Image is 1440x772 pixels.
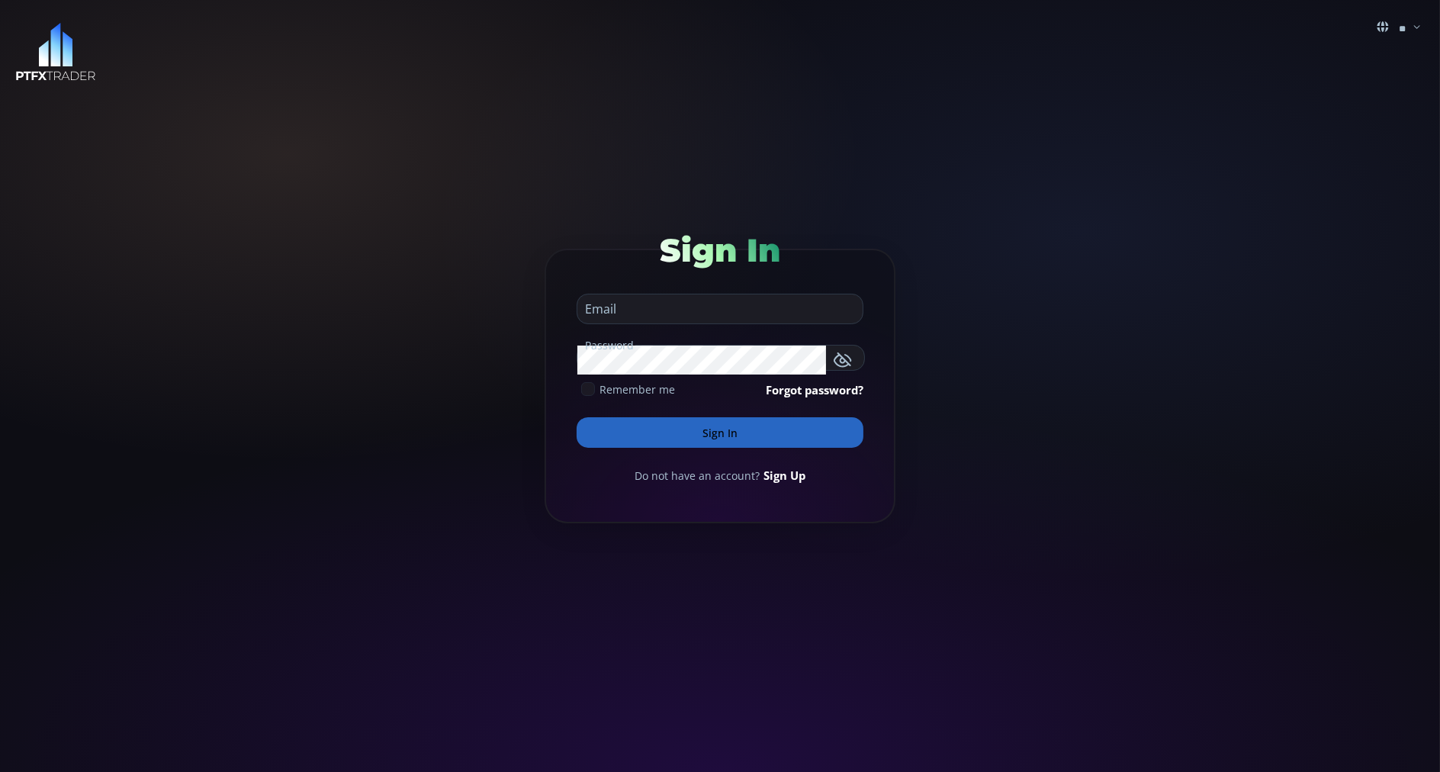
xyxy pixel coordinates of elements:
[763,467,805,484] a: Sign Up
[577,417,863,448] button: Sign In
[766,381,863,398] a: Forgot password?
[660,230,780,270] span: Sign In
[577,467,863,484] div: Do not have an account?
[599,381,675,397] span: Remember me
[15,23,96,82] img: LOGO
